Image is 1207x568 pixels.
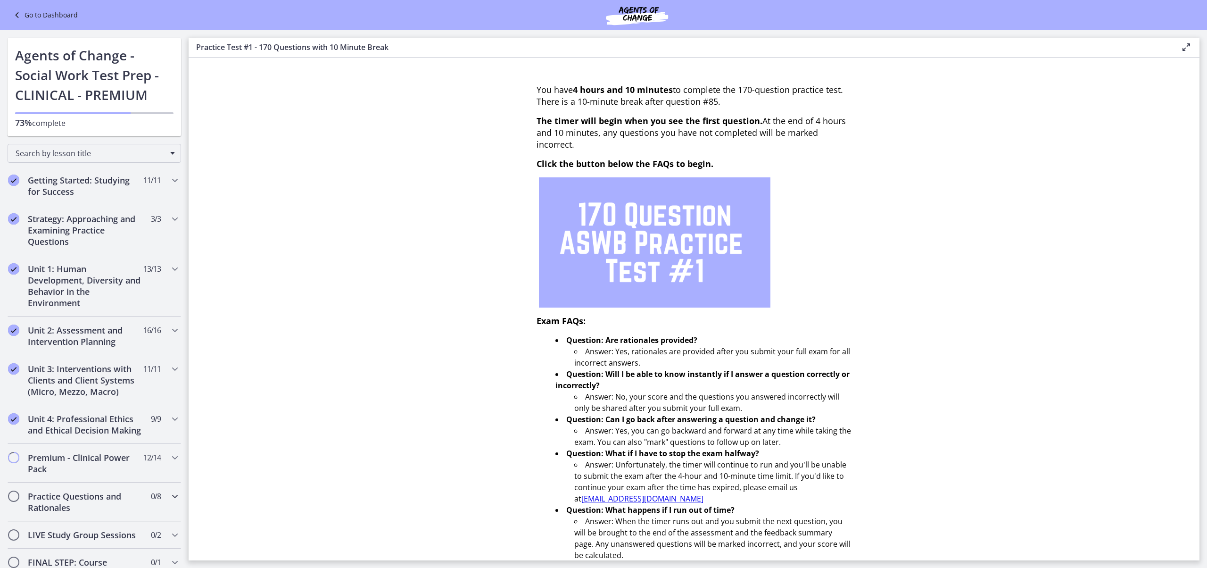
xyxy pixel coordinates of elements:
span: 13 / 13 [143,263,161,275]
i: Completed [8,263,19,275]
i: Completed [8,325,19,336]
h2: Unit 2: Assessment and Intervention Planning [28,325,143,347]
span: 0 / 8 [151,491,161,502]
h1: Agents of Change - Social Work Test Prep - CLINICAL - PREMIUM [15,45,174,105]
span: 9 / 9 [151,413,161,425]
h3: Practice Test #1 - 170 Questions with 10 Minute Break [196,42,1166,53]
h2: Strategy: Approaching and Examining Practice Questions [28,213,143,247]
span: Exam FAQs: [537,315,586,326]
span: You have to complete the 170-question practice test. There is a 10-minute break after question #85. [537,84,843,107]
a: [EMAIL_ADDRESS][DOMAIN_NAME] [581,493,703,504]
strong: Question: Will I be able to know instantly if I answer a question correctly or incorrectly? [555,369,850,391]
strong: Question: What if I have to stop the exam halfway? [566,448,759,459]
p: complete [15,117,174,129]
span: 0 / 2 [151,529,161,541]
h2: Practice Questions and Rationales [28,491,143,513]
span: 11 / 11 [143,363,161,375]
span: 3 / 3 [151,213,161,225]
span: 73% [15,117,32,128]
i: Completed [8,363,19,375]
span: The timer will begin when you see the first question. [537,115,762,126]
strong: Question: Can I go back after answering a question and change it? [566,414,816,425]
i: Completed [8,213,19,225]
span: 0 / 1 [151,557,161,568]
img: Agents of Change [580,4,694,26]
img: 1.png [539,177,770,308]
i: Completed [8,413,19,425]
h2: Unit 4: Professional Ethics and Ethical Decision Making [28,413,143,436]
li: Answer: Unfortunately, the timer will continue to run and you'll be unable to submit the exam aft... [574,459,852,504]
strong: 4 hours and 10 minutes [573,84,673,95]
h2: Premium - Clinical Power Pack [28,452,143,475]
a: Go to Dashboard [11,9,78,21]
span: Click the button below the FAQs to begin. [537,158,713,169]
strong: Question: What happens if I run out of time? [566,505,735,515]
span: Search by lesson title [16,148,165,159]
li: Answer: When the timer runs out and you submit the next question, you will be brought to the end ... [574,516,852,561]
div: Search by lesson title [8,144,181,163]
h2: LIVE Study Group Sessions [28,529,143,541]
span: At the end of 4 hours and 10 minutes, any questions you have not completed will be marked incorrect. [537,115,846,150]
h2: Getting Started: Studying for Success [28,175,143,197]
li: Answer: Yes, rationales are provided after you submit your full exam for all incorrect answers. [574,346,852,368]
h2: Unit 1: Human Development, Diversity and Behavior in the Environment [28,263,143,309]
li: Answer: Yes, you can go backward and forward at any time while taking the exam. You can also "mar... [574,425,852,448]
h2: Unit 3: Interventions with Clients and Client Systems (Micro, Mezzo, Macro) [28,363,143,397]
strong: Question: Are rationales provided? [566,335,697,345]
i: Completed [8,175,19,186]
span: 16 / 16 [143,325,161,336]
span: 12 / 14 [143,452,161,463]
li: Answer: No, your score and the questions you answered incorrectly will only be shared after you s... [574,391,852,414]
span: 11 / 11 [143,175,161,186]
